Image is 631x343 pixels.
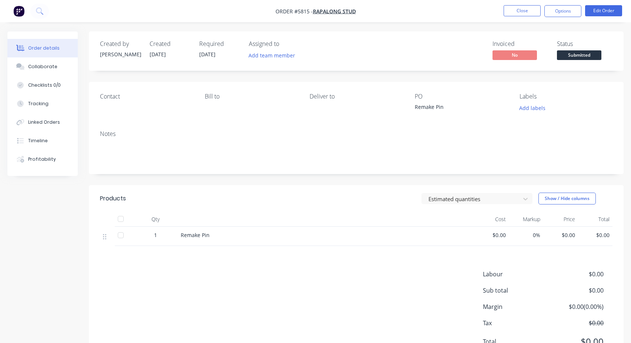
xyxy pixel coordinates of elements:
div: Assigned to [249,40,323,47]
button: Collaborate [7,57,78,76]
div: [PERSON_NAME] [100,50,141,58]
span: 0% [512,231,541,239]
span: Labour [483,270,549,279]
span: Order #5815 - [276,8,313,15]
span: 1 [154,231,157,239]
span: $0.00 [581,231,610,239]
div: Tracking [28,100,49,107]
span: Remake Pin [181,232,210,239]
button: Edit Order [585,5,622,16]
div: Cost [474,212,509,227]
span: $0.00 ( 0.00 %) [549,302,604,311]
span: $0.00 [549,270,604,279]
button: Tracking [7,94,78,113]
button: Linked Orders [7,113,78,131]
span: [DATE] [150,51,166,58]
div: Products [100,194,126,203]
div: Invoiced [493,40,548,47]
div: Created [150,40,190,47]
span: No [493,50,537,60]
div: Remake Pin [415,103,507,113]
button: Order details [7,39,78,57]
div: Timeline [28,137,48,144]
button: Options [544,5,581,17]
button: Close [504,5,541,16]
span: Sub total [483,286,549,295]
div: Status [557,40,612,47]
div: Bill to [205,93,298,100]
div: PO [415,93,508,100]
button: Profitability [7,150,78,169]
span: $0.00 [549,286,604,295]
span: Submitted [557,50,601,60]
span: [DATE] [199,51,216,58]
button: Timeline [7,131,78,150]
div: Required [199,40,240,47]
div: Deliver to [310,93,403,100]
div: Contact [100,93,193,100]
span: Margin [483,302,549,311]
div: Collaborate [28,63,57,70]
div: Price [543,212,578,227]
span: Tax [483,319,549,327]
img: Factory [13,6,24,17]
button: Submitted [557,50,601,61]
span: $0.00 [546,231,575,239]
div: Checklists 0/0 [28,82,61,89]
button: Add team member [245,50,299,60]
button: Checklists 0/0 [7,76,78,94]
a: Rapalong Stud [313,8,356,15]
button: Show / Hide columns [538,193,596,204]
span: $0.00 [549,319,604,327]
button: Add labels [515,103,550,113]
span: $0.00 [477,231,506,239]
button: Add team member [249,50,299,60]
div: Total [578,212,613,227]
div: Linked Orders [28,119,60,126]
div: Created by [100,40,141,47]
div: Markup [509,212,544,227]
div: Qty [133,212,178,227]
div: Profitability [28,156,56,163]
div: Notes [100,130,612,137]
div: Order details [28,45,60,51]
div: Labels [520,93,612,100]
